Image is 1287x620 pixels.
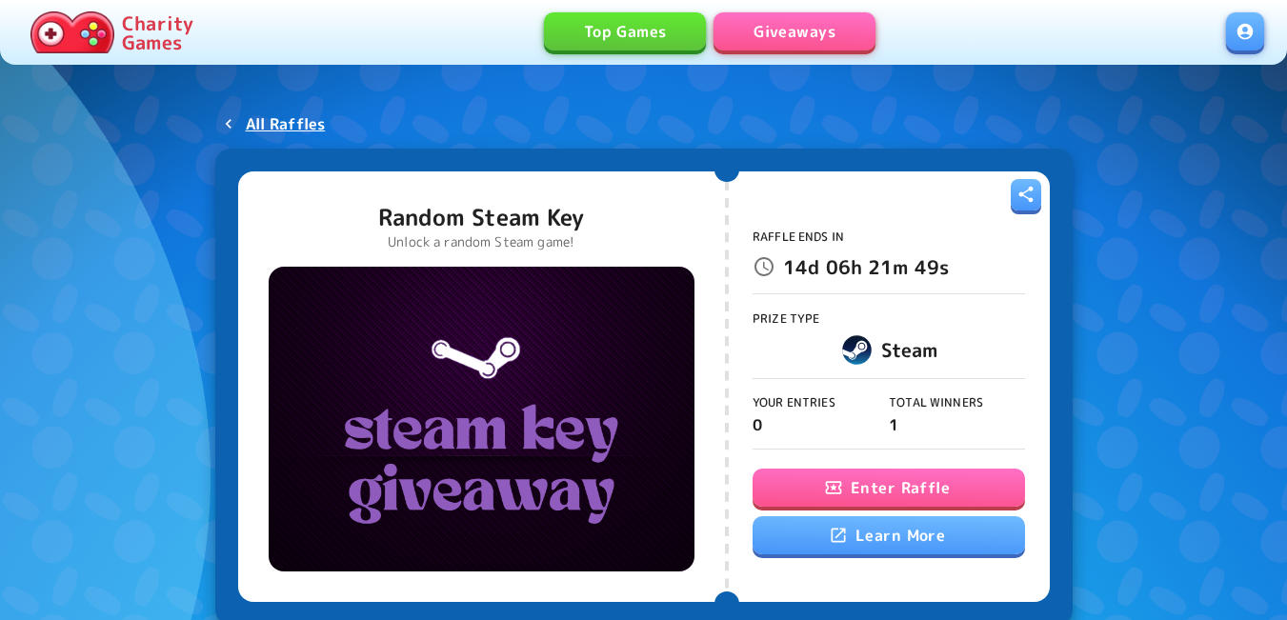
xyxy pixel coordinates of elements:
p: 14d 06h 21m 49s [783,251,949,282]
a: All Raffles [215,107,333,141]
a: Giveaways [714,12,875,50]
a: Charity Games [23,8,201,57]
p: All Raffles [246,112,326,135]
span: Total Winners [889,394,983,410]
p: 0 [753,413,889,436]
span: Your Entries [753,394,835,410]
p: 1 [889,413,1025,436]
img: Random Steam Key [269,267,694,571]
span: Prize Type [753,310,820,327]
span: Raffle Ends In [753,229,844,245]
img: Charity.Games [30,11,114,53]
p: Unlock a random Steam game! [378,232,584,251]
h6: Steam [881,334,938,365]
p: Random Steam Key [378,202,584,232]
button: Enter Raffle [753,469,1025,507]
a: Top Games [544,12,706,50]
p: Charity Games [122,13,193,51]
a: Learn More [753,516,1025,554]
